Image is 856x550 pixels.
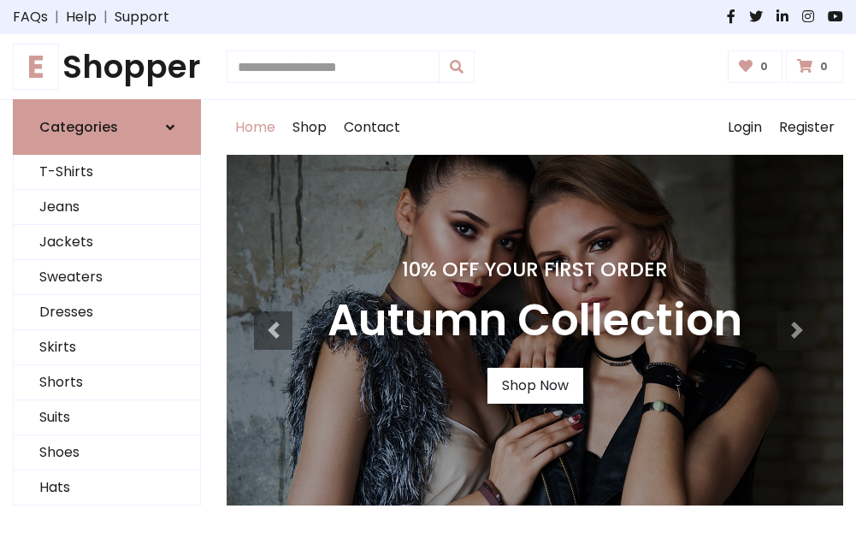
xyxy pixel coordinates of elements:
[770,100,843,155] a: Register
[14,225,200,260] a: Jackets
[39,119,118,135] h6: Categories
[14,365,200,400] a: Shorts
[14,330,200,365] a: Skirts
[13,7,48,27] a: FAQs
[14,470,200,506] a: Hats
[13,99,201,155] a: Categories
[816,59,832,74] span: 0
[786,50,843,83] a: 0
[13,48,201,86] h1: Shopper
[14,260,200,295] a: Sweaters
[97,7,115,27] span: |
[328,257,742,281] h4: 10% Off Your First Order
[115,7,169,27] a: Support
[14,435,200,470] a: Shoes
[487,368,583,404] a: Shop Now
[14,155,200,190] a: T-Shirts
[13,48,201,86] a: EShopper
[756,59,772,74] span: 0
[14,190,200,225] a: Jeans
[66,7,97,27] a: Help
[284,100,335,155] a: Shop
[14,295,200,330] a: Dresses
[328,295,742,347] h3: Autumn Collection
[48,7,66,27] span: |
[728,50,783,83] a: 0
[227,100,284,155] a: Home
[13,44,59,90] span: E
[719,100,770,155] a: Login
[14,400,200,435] a: Suits
[335,100,409,155] a: Contact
